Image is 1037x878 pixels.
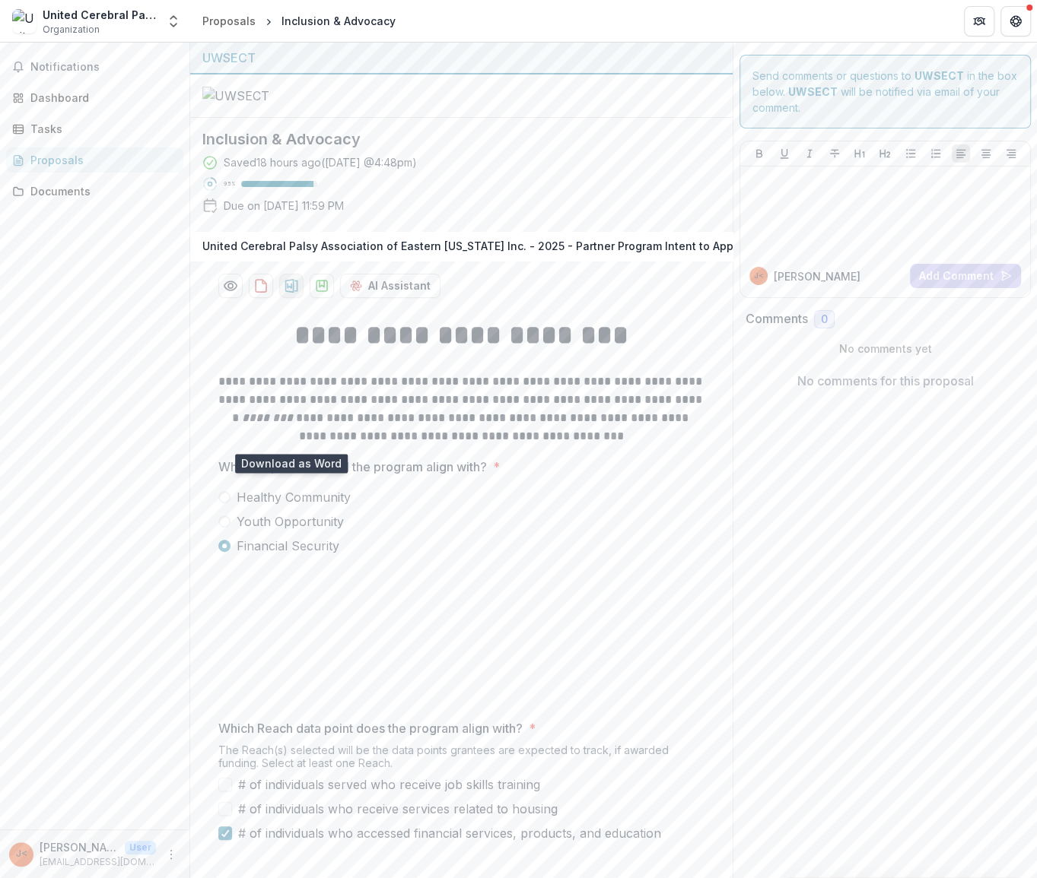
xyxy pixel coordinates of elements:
[30,90,171,106] div: Dashboard
[237,512,344,531] span: Youth Opportunity
[797,372,974,390] p: No comments for this proposal
[238,775,540,794] span: # of individuals served who receive job skills training
[224,179,235,189] p: 95 %
[6,179,183,204] a: Documents
[754,272,764,280] div: Joanna Marrero <grants@ucpect.org> <grants@ucpect.org>
[851,144,869,163] button: Heading 1
[238,824,661,842] span: # of individuals who accessed financial services, products, and education
[1000,6,1031,36] button: Get Help
[218,274,243,298] button: Preview e3b9741c-068c-4f79-9b60-163c8e6310ca-1.pdf
[202,13,256,29] div: Proposals
[224,154,417,170] div: Saved 18 hours ago ( [DATE] @ 4:48pm )
[43,23,100,36] span: Organization
[30,183,171,199] div: Documents
[1002,144,1020,163] button: Align Right
[915,69,964,82] strong: UWSECT
[224,198,344,214] p: Due on [DATE] 11:59 PM
[282,13,396,29] div: Inclusion & Advocacy
[16,849,27,859] div: Joanna Marrero <grants@ucpect.org> <grants@ucpect.org>
[163,6,184,36] button: Open entity switcher
[6,85,183,110] a: Dashboard
[6,55,183,79] button: Notifications
[202,87,355,105] img: UWSECT
[279,274,304,298] button: download-proposal
[910,264,1021,288] button: Add Comment
[125,841,156,854] p: User
[6,147,183,173] a: Proposals
[746,341,1025,357] p: No comments yet
[237,488,351,506] span: Healthy Community
[237,537,339,555] span: Financial Security
[202,130,696,148] h2: Inclusion & Advocacy
[902,144,920,163] button: Bullet List
[740,55,1031,128] div: Send comments or questions to in the box below. will be notified via email of your comment.
[340,274,441,298] button: AI Assistant
[977,144,995,163] button: Align Center
[310,274,334,298] button: download-proposal
[238,800,558,818] span: # of individuals who receive services related to housing
[775,144,794,163] button: Underline
[30,61,177,74] span: Notifications
[876,144,894,163] button: Heading 2
[964,6,994,36] button: Partners
[30,121,171,137] div: Tasks
[202,238,743,254] p: United Cerebral Palsy Association of Eastern [US_STATE] Inc. - 2025 - Partner Program Intent to A...
[202,49,720,67] div: UWSECT
[825,144,844,163] button: Strike
[249,274,273,298] button: download-proposal
[196,10,262,32] a: Proposals
[800,144,819,163] button: Italicize
[774,268,860,284] p: [PERSON_NAME]
[12,9,37,33] img: United Cerebral Palsy Association of Eastern Connecticut Inc.
[927,144,945,163] button: Ordered List
[218,743,705,775] div: The Reach(s) selected will be the data points grantees are expected to track, if awarded funding....
[43,7,157,23] div: United Cerebral Palsy Association of Eastern [US_STATE] Inc.
[952,144,970,163] button: Align Left
[40,855,156,869] p: [EMAIL_ADDRESS][DOMAIN_NAME]
[30,152,171,168] div: Proposals
[162,845,180,864] button: More
[6,116,183,141] a: Tasks
[821,313,828,326] span: 0
[788,85,838,98] strong: UWSECT
[40,839,119,855] p: [PERSON_NAME] <[EMAIL_ADDRESS][DOMAIN_NAME]> <[EMAIL_ADDRESS][DOMAIN_NAME]>
[746,312,808,326] h2: Comments
[196,10,402,32] nav: breadcrumb
[218,458,487,476] p: Which Impact Area will the program align with?
[218,719,523,737] p: Which Reach data point does the program align with?
[750,144,768,163] button: Bold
